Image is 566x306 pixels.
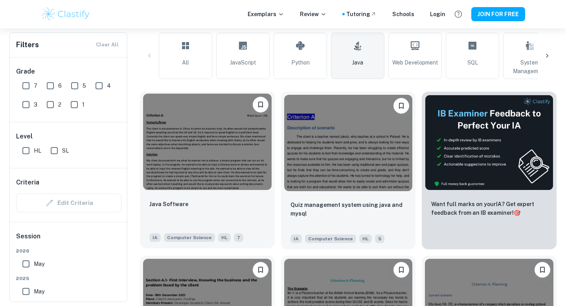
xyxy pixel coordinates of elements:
[143,94,272,190] img: Computer Science IA example thumbnail: Java Software
[164,233,215,242] span: Computer Science
[305,234,356,243] span: Computer Science
[514,210,520,216] span: 🎯
[291,58,310,67] span: Python
[16,275,121,282] span: 2025
[34,81,37,90] span: 7
[422,92,557,249] a: ThumbnailWant full marks on yourIA? Get expert feedback from an IB examiner!
[16,67,121,76] h6: Grade
[352,58,363,67] span: Java
[58,81,62,90] span: 6
[16,247,121,254] span: 2026
[234,233,243,242] span: 7
[230,58,256,67] span: JavaScript
[253,97,268,112] button: Please log in to bookmark exemplars
[16,232,121,247] h6: Session
[218,233,231,242] span: HL
[393,98,409,114] button: Please log in to bookmark exemplars
[375,234,384,243] span: 5
[452,7,465,21] button: Help and Feedback
[16,132,121,141] h6: Level
[430,10,445,18] a: Login
[16,178,39,187] h6: Criteria
[507,58,553,76] span: System Management
[290,234,302,243] span: IA
[359,234,372,243] span: HL
[393,262,409,278] button: Please log in to bookmark exemplars
[182,58,189,67] span: All
[62,146,69,155] span: SL
[34,287,44,296] span: May
[535,262,550,278] button: Please log in to bookmark exemplars
[253,262,268,278] button: Please log in to bookmark exemplars
[431,200,547,217] p: Want full marks on your IA ? Get expert feedback from an IB examiner!
[149,200,188,208] p: Java Software
[83,81,86,90] span: 5
[392,58,438,67] span: Web Development
[34,100,37,109] span: 3
[300,10,327,18] p: Review
[16,39,39,50] h6: Filters
[392,10,414,18] a: Schools
[58,100,61,109] span: 2
[16,194,121,212] div: Criteria filters are unavailable when searching by topic
[149,233,161,242] span: IA
[248,10,284,18] p: Exemplars
[140,92,275,249] a: Please log in to bookmark exemplarsJava SoftwareIAComputer ScienceHL7
[34,260,44,268] span: May
[346,10,377,18] a: Tutoring
[281,92,416,249] a: Please log in to bookmark exemplarsQuiz management system using java and mysqlIAComputer ScienceHL5
[41,6,91,22] img: Clastify logo
[467,58,478,67] span: SQL
[107,81,111,90] span: 4
[471,7,525,21] button: JOIN FOR FREE
[290,201,406,218] p: Quiz management system using java and mysql
[425,95,553,190] img: Thumbnail
[34,146,41,155] span: HL
[284,95,413,191] img: Computer Science IA example thumbnail: Quiz management system using java and my
[82,100,85,109] span: 1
